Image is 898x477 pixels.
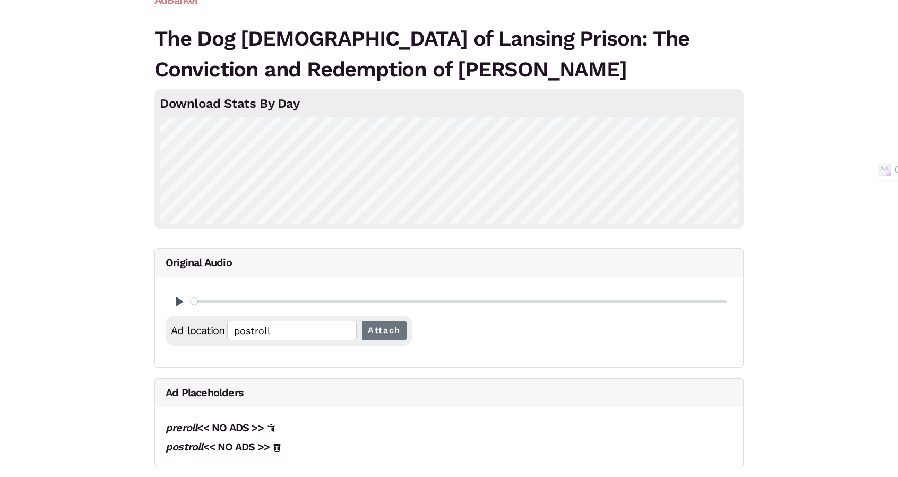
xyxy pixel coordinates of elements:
[362,321,407,340] input: Attach
[171,321,227,340] label: Ad location
[166,421,264,434] a: preroll<< NO ADS >>
[154,23,744,85] h1: The Dog [DEMOGRAPHIC_DATA] of Lansing Prison: The Conviction and Redemption of [PERSON_NAME]
[171,293,188,310] button: Play
[155,379,743,407] h5: Ad Placeholders
[191,296,727,306] input: Seek
[166,440,270,453] a: postroll<< NO ADS >>
[155,249,743,277] h5: Original Audio
[160,95,738,113] h4: Download Stats By Day
[166,440,203,453] span: postroll
[166,421,197,434] span: preroll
